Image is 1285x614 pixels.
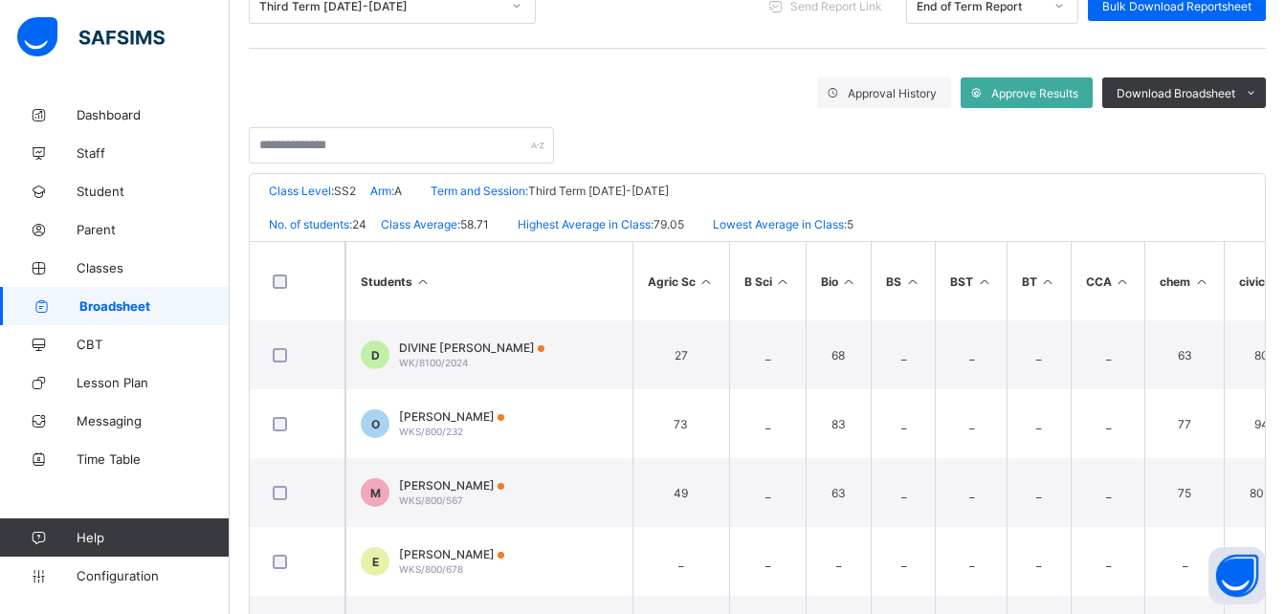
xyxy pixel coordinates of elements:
[1144,458,1224,527] td: 75
[935,242,1007,320] th: BST
[77,337,230,352] span: CBT
[871,242,935,320] th: BS
[1117,86,1235,100] span: Download Broadsheet
[1007,242,1071,320] th: BT
[1040,274,1056,289] i: Sort in Ascending Order
[991,86,1078,100] span: Approve Results
[460,217,489,231] span: 58.71
[399,426,463,437] span: WKS/800/232
[399,357,469,368] span: WK/8100/2024
[847,217,853,231] span: 5
[806,242,872,320] th: Bio
[352,217,366,231] span: 24
[399,340,544,355] span: DIVINE [PERSON_NAME]
[77,222,230,237] span: Parent
[935,320,1007,389] td: _
[1007,389,1071,458] td: _
[79,298,230,314] span: Broadsheet
[1193,274,1209,289] i: Sort in Ascending Order
[871,389,935,458] td: _
[806,389,872,458] td: 83
[1144,242,1224,320] th: chem
[399,478,504,493] span: [PERSON_NAME]
[904,274,920,289] i: Sort in Ascending Order
[77,107,230,122] span: Dashboard
[1071,242,1145,320] th: CCA
[269,217,352,231] span: No. of students:
[1007,458,1071,527] td: _
[632,527,729,596] td: _
[1144,389,1224,458] td: 77
[806,320,872,389] td: 68
[528,184,669,198] span: Third Term [DATE]-[DATE]
[1208,547,1266,604] button: Open asap
[1071,389,1145,458] td: _
[729,320,806,389] td: _
[806,527,872,596] td: _
[848,86,937,100] span: Approval History
[871,458,935,527] td: _
[399,409,504,424] span: [PERSON_NAME]
[1007,527,1071,596] td: _
[632,458,729,527] td: 49
[1007,320,1071,389] td: _
[77,184,230,199] span: Student
[77,145,230,161] span: Staff
[654,217,684,231] span: 79.05
[334,184,356,198] span: SS2
[729,458,806,527] td: _
[1115,274,1131,289] i: Sort in Ascending Order
[841,274,857,289] i: Sort in Ascending Order
[729,527,806,596] td: _
[77,413,230,428] span: Messaging
[1071,458,1145,527] td: _
[77,451,230,467] span: Time Table
[775,274,791,289] i: Sort in Ascending Order
[269,184,334,198] span: Class Level:
[518,217,654,231] span: Highest Average in Class:
[935,527,1007,596] td: _
[871,320,935,389] td: _
[698,274,715,289] i: Sort in Ascending Order
[345,242,632,320] th: Students
[713,217,847,231] span: Lowest Average in Class:
[381,217,460,231] span: Class Average:
[871,527,935,596] td: _
[935,458,1007,527] td: _
[806,458,872,527] td: 63
[17,17,165,57] img: safsims
[632,389,729,458] td: 73
[77,375,230,390] span: Lesson Plan
[1144,527,1224,596] td: _
[399,547,504,561] span: [PERSON_NAME]
[1071,527,1145,596] td: _
[1071,320,1145,389] td: _
[935,389,1007,458] td: _
[399,563,463,575] span: WKS/800/678
[729,389,806,458] td: _
[394,184,402,198] span: A
[370,184,394,198] span: Arm:
[415,274,432,289] i: Sort Ascending
[370,486,381,500] span: M
[632,320,729,389] td: 27
[371,417,380,431] span: O
[77,260,230,275] span: Classes
[371,348,380,362] span: D
[1144,320,1224,389] td: 63
[77,568,229,583] span: Configuration
[976,274,992,289] i: Sort in Ascending Order
[729,242,806,320] th: B Sci
[632,242,729,320] th: Agric Sc
[431,184,528,198] span: Term and Session:
[372,555,379,569] span: E
[77,530,229,545] span: Help
[399,494,463,506] span: WKS/800/567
